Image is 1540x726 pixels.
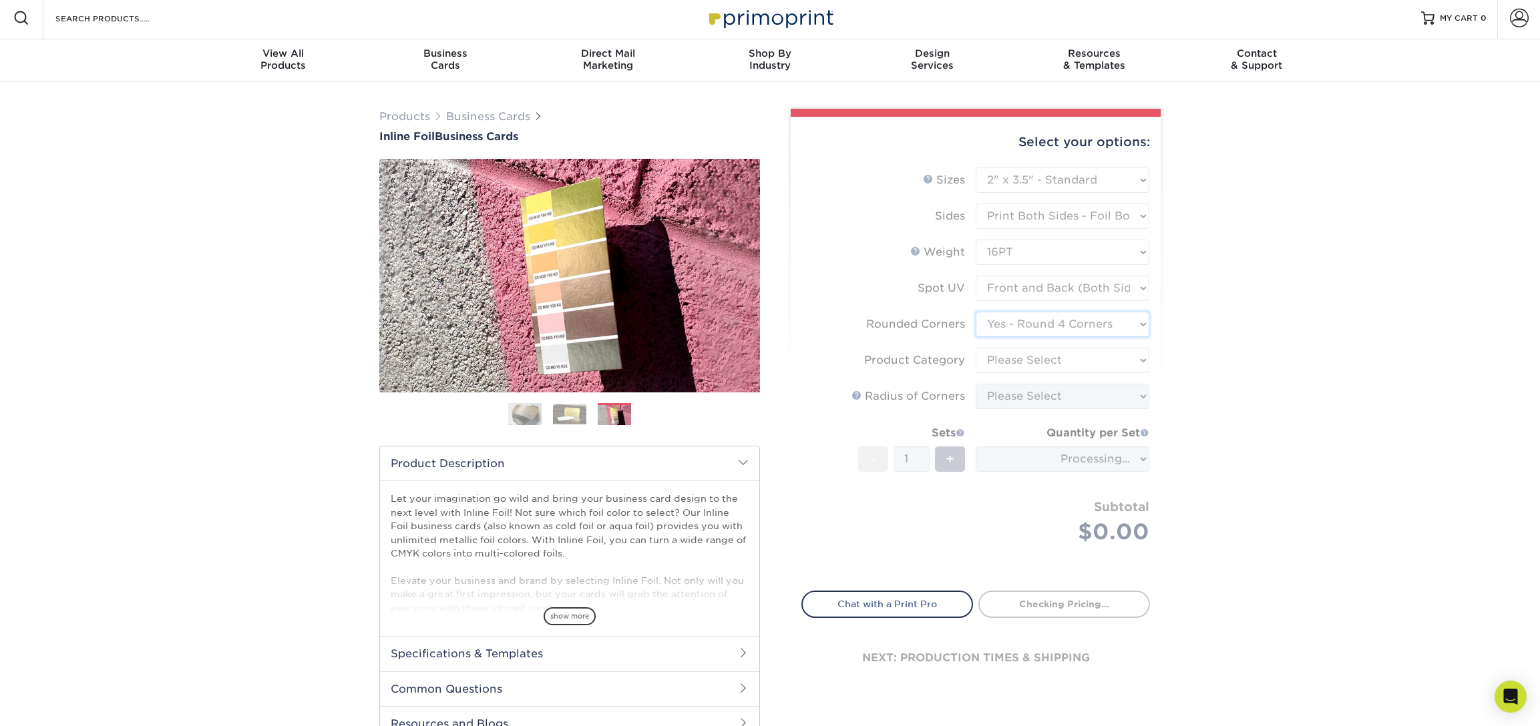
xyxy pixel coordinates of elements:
img: Business Cards 03 [598,405,631,426]
span: 0 [1481,13,1487,23]
span: Direct Mail [527,47,689,59]
a: View AllProducts [202,39,365,82]
a: Chat with a Print Pro [801,591,973,617]
h1: Business Cards [379,130,760,143]
img: Business Cards 02 [553,404,586,424]
span: Resources [1013,47,1175,59]
div: Open Intercom Messenger [1495,681,1527,713]
h2: Specifications & Templates [380,636,759,671]
a: DesignServices [851,39,1013,82]
a: Resources& Templates [1013,39,1175,82]
div: & Templates [1013,47,1175,71]
img: Inline Foil 03 [379,159,760,392]
span: Design [851,47,1013,59]
img: Business Cards 01 [508,398,542,431]
div: Services [851,47,1013,71]
div: next: production times & shipping [801,618,1150,698]
a: BusinessCards [365,39,527,82]
img: Primoprint [703,3,837,32]
h2: Common Questions [380,671,759,706]
div: Products [202,47,365,71]
span: Contact [1175,47,1338,59]
h2: Product Description [380,446,759,480]
a: Products [379,110,430,123]
span: Business [365,47,527,59]
div: Cards [365,47,527,71]
span: Shop By [689,47,851,59]
div: & Support [1175,47,1338,71]
div: Select your options: [801,117,1150,167]
span: MY CART [1440,13,1478,24]
div: Marketing [527,47,689,71]
a: Business Cards [446,110,530,123]
a: Direct MailMarketing [527,39,689,82]
a: Contact& Support [1175,39,1338,82]
span: show more [544,607,596,625]
input: SEARCH PRODUCTS..... [54,10,184,26]
a: Inline FoilBusiness Cards [379,130,760,143]
div: Industry [689,47,851,71]
a: Checking Pricing... [978,591,1150,617]
span: View All [202,47,365,59]
span: Inline Foil [379,130,435,143]
a: Shop ByIndustry [689,39,851,82]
